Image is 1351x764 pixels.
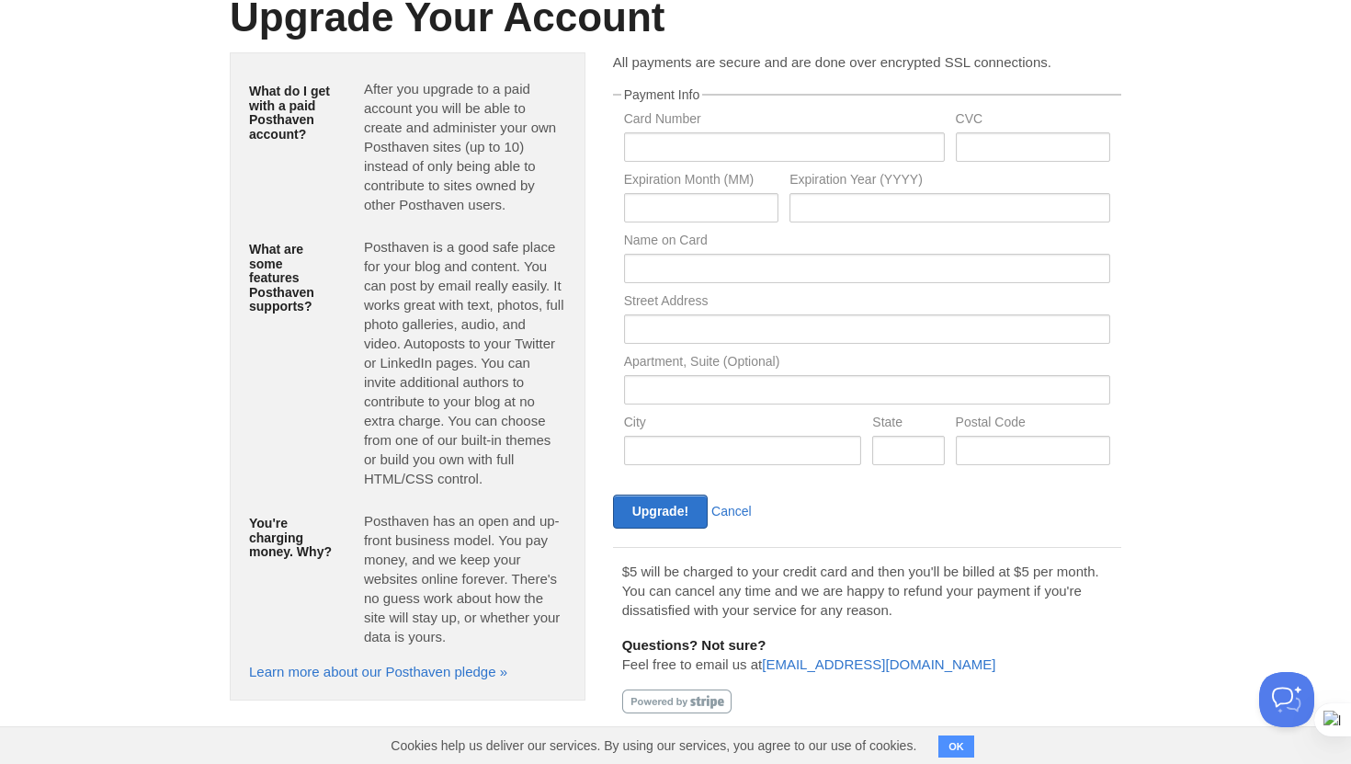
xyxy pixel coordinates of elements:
[364,237,566,488] p: Posthaven is a good safe place for your blog and content. You can post by email really easily. It...
[249,85,336,142] h5: What do I get with a paid Posthaven account?
[622,562,1112,620] p: $5 will be charged to your credit card and then you'll be billed at $5 per month. You can cancel ...
[364,79,566,214] p: After you upgrade to a paid account you will be able to create and administer your own Posthaven ...
[249,243,336,314] h5: What are some features Posthaven supports?
[622,635,1112,674] p: Feel free to email us at
[621,88,703,101] legend: Payment Info
[249,664,507,679] a: Learn more about our Posthaven pledge »
[938,735,974,758] button: OK
[624,173,778,190] label: Expiration Month (MM)
[364,511,566,646] p: Posthaven has an open and up-front business model. You pay money, and we keep your websites onlin...
[956,112,1110,130] label: CVC
[249,517,336,559] h5: You're charging money. Why?
[624,234,1110,251] label: Name on Card
[372,727,935,764] span: Cookies help us deliver our services. By using our services, you agree to our use of cookies.
[624,294,1110,312] label: Street Address
[624,112,945,130] label: Card Number
[762,656,995,672] a: [EMAIL_ADDRESS][DOMAIN_NAME]
[872,416,944,433] label: State
[711,504,752,519] a: Cancel
[624,355,1110,372] label: Apartment, Suite (Optional)
[789,173,1110,190] label: Expiration Year (YYYY)
[613,52,1121,72] p: All payments are secure and are done over encrypted SSL connections.
[956,416,1110,433] label: Postal Code
[624,416,862,433] label: City
[622,637,766,653] b: Questions? Not sure?
[1259,672,1314,727] iframe: Help Scout Beacon - Open
[613,495,708,529] input: Upgrade!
